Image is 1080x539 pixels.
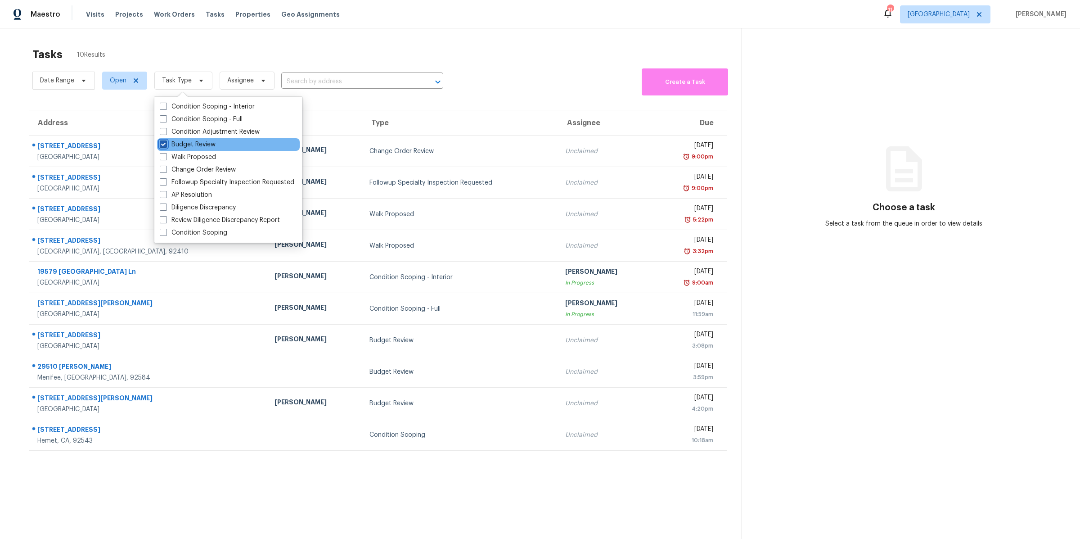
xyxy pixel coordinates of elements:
[37,204,260,216] div: [STREET_ADDRESS]
[37,173,260,184] div: [STREET_ADDRESS]
[281,10,340,19] span: Geo Assignments
[690,152,713,161] div: 9:00pm
[369,178,551,187] div: Followup Specialty Inspection Requested
[160,203,236,212] label: Diligence Discrepancy
[37,236,260,247] div: [STREET_ADDRESS]
[565,336,646,345] div: Unclaimed
[823,219,985,228] div: Select a task from the queue in order to view details
[37,299,260,310] div: [STREET_ADDRESS][PERSON_NAME]
[77,50,105,59] span: 10 Results
[160,115,243,124] label: Condition Scoping - Full
[369,336,551,345] div: Budget Review
[160,228,227,237] label: Condition Scoping
[37,342,260,351] div: [GEOGRAPHIC_DATA]
[37,153,260,162] div: [GEOGRAPHIC_DATA]
[86,10,104,19] span: Visits
[690,184,713,193] div: 9:00pm
[565,310,646,319] div: In Progress
[661,330,713,341] div: [DATE]
[37,331,260,342] div: [STREET_ADDRESS]
[565,210,646,219] div: Unclaimed
[558,110,653,136] th: Assignee
[661,267,713,278] div: [DATE]
[274,145,355,157] div: [PERSON_NAME]
[235,10,270,19] span: Properties
[369,241,551,250] div: Walk Proposed
[369,210,551,219] div: Walk Proposed
[115,10,143,19] span: Projects
[565,367,646,376] div: Unclaimed
[37,141,260,153] div: [STREET_ADDRESS]
[281,75,418,89] input: Search by address
[887,5,893,14] div: 11
[565,178,646,187] div: Unclaimed
[37,373,260,382] div: Menifee, [GEOGRAPHIC_DATA], 92584
[160,153,216,162] label: Walk Proposed
[690,278,713,287] div: 9:00am
[160,190,212,199] label: AP Resolution
[661,204,713,215] div: [DATE]
[160,216,280,225] label: Review Diligence Discrepancy Report
[110,76,126,85] span: Open
[1012,10,1066,19] span: [PERSON_NAME]
[661,141,713,152] div: [DATE]
[37,362,260,373] div: 29510 [PERSON_NAME]
[206,11,225,18] span: Tasks
[661,373,713,382] div: 3:59pm
[274,398,355,409] div: [PERSON_NAME]
[661,299,713,310] div: [DATE]
[37,436,260,445] div: Hemet, CA, 92543
[565,241,646,250] div: Unclaimed
[369,304,551,313] div: Condition Scoping - Full
[565,430,646,439] div: Unclaimed
[274,208,355,220] div: [PERSON_NAME]
[661,393,713,404] div: [DATE]
[37,425,260,436] div: [STREET_ADDRESS]
[274,177,355,188] div: [PERSON_NAME]
[369,399,551,408] div: Budget Review
[873,203,935,212] h3: Choose a task
[37,184,260,193] div: [GEOGRAPHIC_DATA]
[565,399,646,408] div: Unclaimed
[160,140,216,149] label: Budget Review
[37,247,260,256] div: [GEOGRAPHIC_DATA], [GEOGRAPHIC_DATA], 92410
[661,172,713,184] div: [DATE]
[661,425,713,436] div: [DATE]
[227,76,254,85] span: Assignee
[661,310,713,319] div: 11:59am
[661,236,713,247] div: [DATE]
[432,76,444,88] button: Open
[684,215,691,224] img: Overdue Alarm Icon
[160,178,294,187] label: Followup Specialty Inspection Requested
[267,110,362,136] th: HPM
[362,110,558,136] th: Type
[683,152,690,161] img: Overdue Alarm Icon
[369,430,551,439] div: Condition Scoping
[565,147,646,156] div: Unclaimed
[32,50,63,59] h2: Tasks
[565,267,646,278] div: [PERSON_NAME]
[565,278,646,287] div: In Progress
[683,278,690,287] img: Overdue Alarm Icon
[162,76,192,85] span: Task Type
[661,404,713,413] div: 4:20pm
[160,165,236,174] label: Change Order Review
[40,76,74,85] span: Date Range
[37,278,260,287] div: [GEOGRAPHIC_DATA]
[565,299,646,310] div: [PERSON_NAME]
[369,367,551,376] div: Budget Review
[154,10,195,19] span: Work Orders
[37,394,260,405] div: [STREET_ADDRESS][PERSON_NAME]
[37,405,260,414] div: [GEOGRAPHIC_DATA]
[160,127,260,136] label: Condition Adjustment Review
[274,240,355,251] div: [PERSON_NAME]
[29,110,267,136] th: Address
[37,216,260,225] div: [GEOGRAPHIC_DATA]
[274,303,355,314] div: [PERSON_NAME]
[37,310,260,319] div: [GEOGRAPHIC_DATA]
[684,247,691,256] img: Overdue Alarm Icon
[908,10,970,19] span: [GEOGRAPHIC_DATA]
[274,272,355,283] div: [PERSON_NAME]
[37,267,260,278] div: 19579 [GEOGRAPHIC_DATA] Ln
[31,10,60,19] span: Maestro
